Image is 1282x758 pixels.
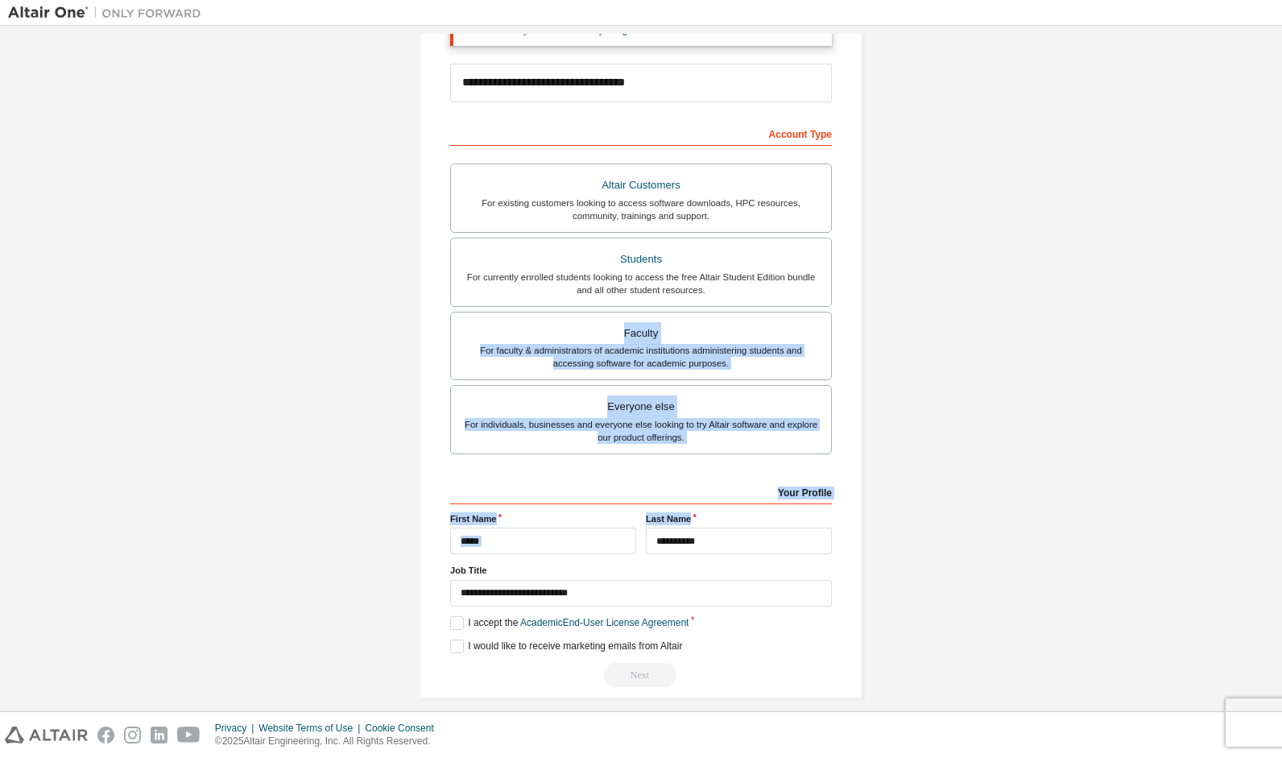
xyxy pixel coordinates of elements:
img: youtube.svg [177,727,201,744]
label: First Name [450,512,636,525]
label: Job Title [450,564,832,577]
label: I accept the [450,616,689,630]
div: Email already exists [450,663,832,687]
div: Privacy [215,722,258,735]
img: linkedin.svg [151,727,167,744]
div: Altair Customers [461,174,821,197]
div: Your Profile [450,478,832,504]
div: For faculty & administrators of academic institutions administering students and accessing softwa... [461,344,821,370]
div: Website Terms of Use [258,722,365,735]
div: For individuals, businesses and everyone else looking to try Altair software and explore our prod... [461,418,821,444]
div: Students [461,248,821,271]
label: I would like to receive marketing emails from Altair [450,640,682,653]
div: Everyone else [461,396,821,418]
p: © 2025 Altair Engineering, Inc. All Rights Reserved. [215,735,444,748]
div: For currently enrolled students looking to access the free Altair Student Edition bundle and all ... [461,271,821,296]
img: instagram.svg [124,727,141,744]
img: Altair One [8,5,209,21]
div: Cookie Consent [365,722,443,735]
div: Faculty [461,322,821,345]
div: For existing customers looking to access software downloads, HPC resources, community, trainings ... [461,197,821,222]
img: facebook.svg [97,727,114,744]
img: altair_logo.svg [5,727,88,744]
a: Academic End-User License Agreement [520,617,689,628]
div: Account Type [450,120,832,146]
label: Last Name [646,512,832,525]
